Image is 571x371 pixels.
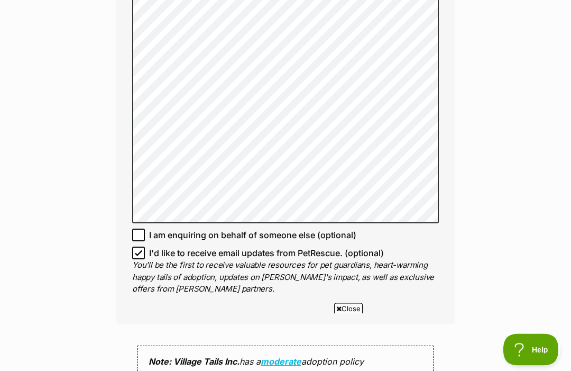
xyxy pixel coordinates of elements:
p: You'll be the first to receive valuable resources for pet guardians, heart-warming happy tails of... [132,260,439,296]
span: I am enquiring on behalf of someone else (optional) [149,229,356,242]
iframe: Advertisement [93,318,478,366]
span: I'd like to receive email updates from PetRescue. (optional) [149,247,384,260]
span: Close [334,303,363,314]
iframe: Help Scout Beacon - Open [503,334,560,366]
